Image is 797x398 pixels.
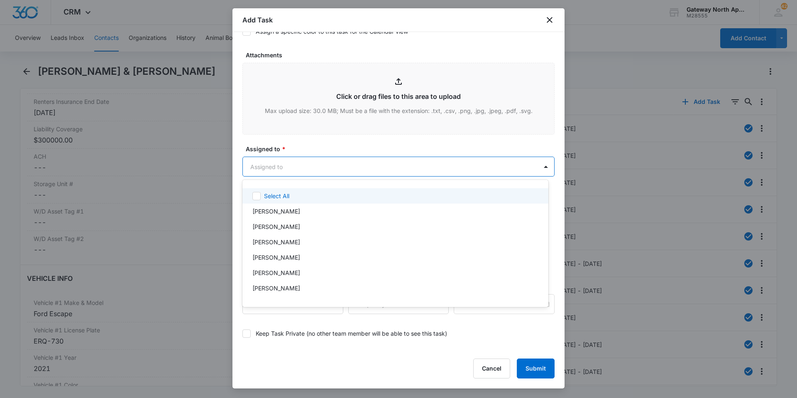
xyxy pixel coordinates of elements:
p: [PERSON_NAME] [252,222,300,231]
p: Select All [264,192,289,200]
p: [PERSON_NAME] [252,253,300,262]
p: [PERSON_NAME] [252,268,300,277]
p: [PERSON_NAME] [252,238,300,246]
p: [PERSON_NAME] [252,207,300,216]
p: [PERSON_NAME] [252,284,300,292]
p: [PERSON_NAME] [252,299,300,308]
